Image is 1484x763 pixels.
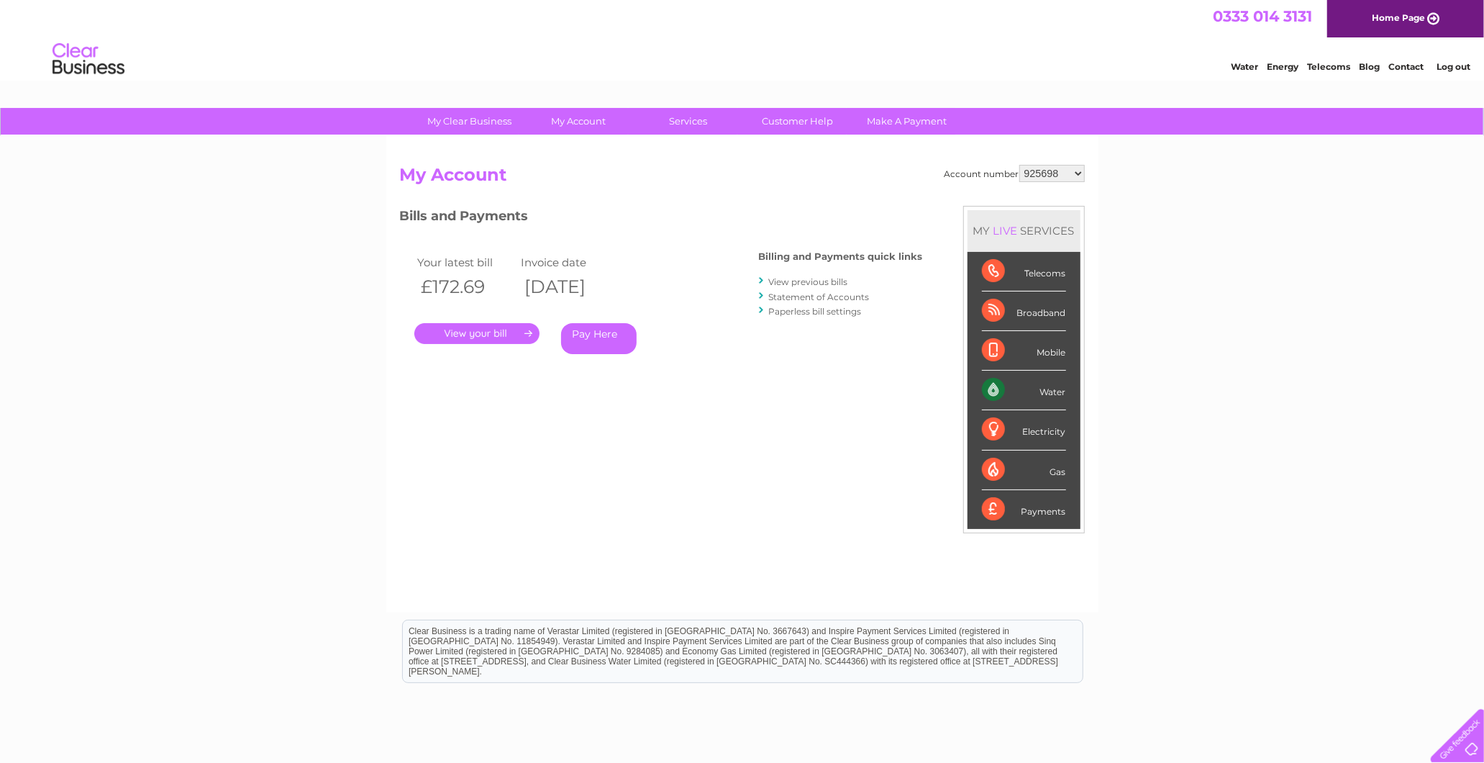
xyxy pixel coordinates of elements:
th: [DATE] [517,272,621,302]
div: MY SERVICES [968,210,1080,251]
div: Telecoms [982,252,1066,292]
div: Electricity [982,410,1066,450]
a: Services [629,108,747,135]
td: Your latest bill [414,253,518,272]
a: Pay Here [561,323,637,354]
div: Account number [944,165,1085,182]
a: Energy [1267,61,1298,72]
div: Broadband [982,292,1066,331]
div: Water [982,371,1066,410]
th: £172.69 [414,272,518,302]
div: Mobile [982,331,1066,371]
a: Make A Payment [847,108,966,135]
td: Invoice date [517,253,621,272]
a: . [414,323,540,344]
div: Payments [982,490,1066,529]
h3: Bills and Payments [400,206,923,231]
a: Log out [1437,61,1470,72]
a: My Account [519,108,638,135]
div: LIVE [991,224,1021,238]
a: Contact [1388,61,1424,72]
a: Paperless bill settings [769,306,862,317]
img: logo.png [52,37,125,81]
a: View previous bills [769,276,848,287]
a: Water [1231,61,1258,72]
a: Statement of Accounts [769,292,870,302]
h4: Billing and Payments quick links [759,251,923,262]
a: Telecoms [1307,61,1350,72]
a: Blog [1359,61,1380,72]
a: My Clear Business [410,108,529,135]
a: Customer Help [738,108,857,135]
div: Clear Business is a trading name of Verastar Limited (registered in [GEOGRAPHIC_DATA] No. 3667643... [403,8,1083,70]
a: 0333 014 3131 [1213,7,1312,25]
h2: My Account [400,165,1085,192]
div: Gas [982,451,1066,490]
